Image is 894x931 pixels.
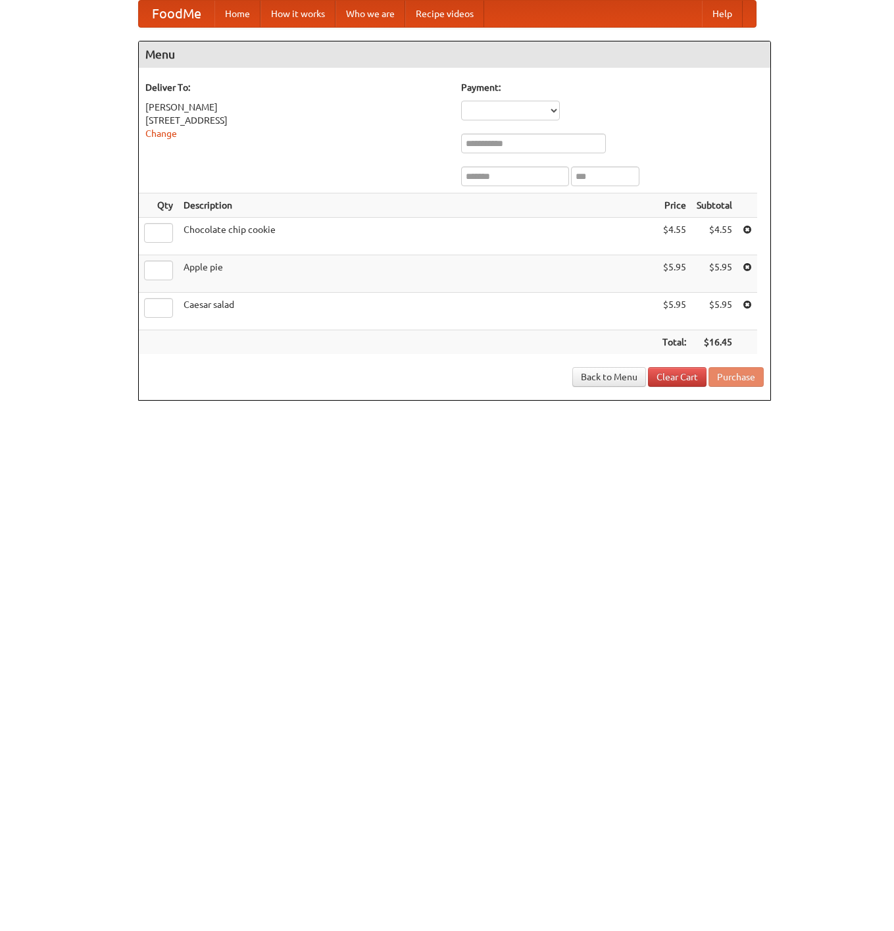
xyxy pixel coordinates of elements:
[572,367,646,387] a: Back to Menu
[691,218,737,255] td: $4.55
[335,1,405,27] a: Who we are
[657,255,691,293] td: $5.95
[178,255,657,293] td: Apple pie
[702,1,743,27] a: Help
[145,81,448,94] h5: Deliver To:
[657,293,691,330] td: $5.95
[139,41,770,68] h4: Menu
[145,101,448,114] div: [PERSON_NAME]
[691,330,737,355] th: $16.45
[405,1,484,27] a: Recipe videos
[657,218,691,255] td: $4.55
[657,330,691,355] th: Total:
[691,193,737,218] th: Subtotal
[657,193,691,218] th: Price
[648,367,707,387] a: Clear Cart
[691,255,737,293] td: $5.95
[214,1,261,27] a: Home
[708,367,764,387] button: Purchase
[145,114,448,127] div: [STREET_ADDRESS]
[261,1,335,27] a: How it works
[178,193,657,218] th: Description
[139,1,214,27] a: FoodMe
[139,193,178,218] th: Qty
[461,81,764,94] h5: Payment:
[178,293,657,330] td: Caesar salad
[691,293,737,330] td: $5.95
[145,128,177,139] a: Change
[178,218,657,255] td: Chocolate chip cookie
